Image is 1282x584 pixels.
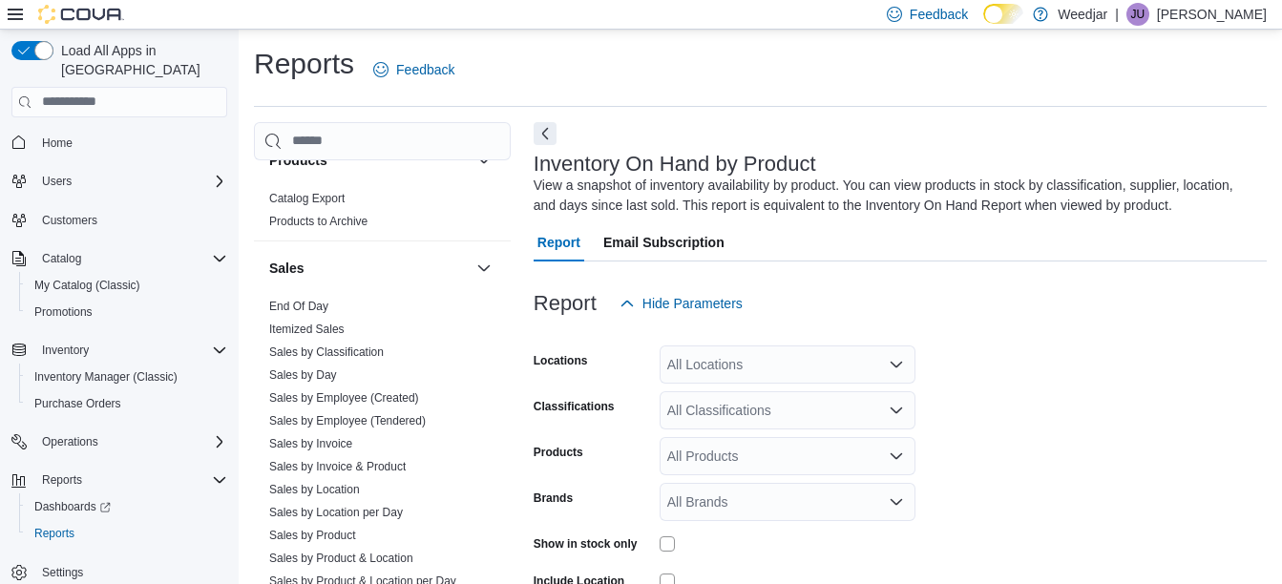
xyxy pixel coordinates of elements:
a: Sales by Invoice [269,437,352,450]
span: Sales by Employee (Created) [269,390,419,406]
a: Purchase Orders [27,392,129,415]
a: Catalog Export [269,192,345,205]
span: Catalog Export [269,191,345,206]
button: Users [34,170,79,193]
span: Home [34,131,227,155]
button: Promotions [19,299,235,325]
button: Sales [269,259,469,278]
button: Operations [4,428,235,455]
span: Report [537,223,580,261]
button: Open list of options [889,403,904,418]
span: Catalog [42,251,81,266]
img: Cova [38,5,124,24]
a: Reports [27,522,82,545]
span: Promotions [27,301,227,323]
div: View a snapshot of inventory availability by product. You can view products in stock by classific... [534,176,1257,216]
input: Dark Mode [983,4,1023,24]
a: Sales by Employee (Created) [269,391,419,405]
span: Home [42,136,73,151]
span: Dashboards [34,499,111,514]
label: Products [534,445,583,460]
h3: Products [269,151,327,170]
label: Show in stock only [534,536,638,552]
button: Open list of options [889,357,904,372]
a: Sales by Invoice & Product [269,460,406,473]
a: Sales by Location per Day [269,506,403,519]
a: Inventory Manager (Classic) [27,365,185,388]
button: Catalog [34,247,89,270]
span: Load All Apps in [GEOGRAPHIC_DATA] [53,41,227,79]
span: JU [1131,3,1145,26]
span: Customers [42,213,97,228]
button: Inventory [34,339,96,362]
a: End Of Day [269,300,328,313]
a: Sales by Employee (Tendered) [269,414,426,428]
a: Home [34,132,80,155]
span: Feedback [910,5,968,24]
span: Itemized Sales [269,322,345,337]
span: Inventory [42,343,89,358]
span: Inventory Manager (Classic) [27,365,227,388]
span: Promotions [34,304,93,320]
span: Reports [27,522,227,545]
a: Sales by Product [269,529,356,542]
span: Operations [42,434,98,449]
span: Hide Parameters [642,294,743,313]
span: Sales by Day [269,367,337,383]
button: Products [269,151,469,170]
button: Hide Parameters [612,284,750,323]
span: Dashboards [27,495,227,518]
button: Operations [34,430,106,453]
span: Sales by Product & Location [269,551,413,566]
p: Weedjar [1058,3,1107,26]
button: Reports [34,469,90,491]
button: My Catalog (Classic) [19,272,235,299]
span: Sales by Invoice & Product [269,459,406,474]
span: My Catalog (Classic) [27,274,227,297]
h3: Sales [269,259,305,278]
a: Settings [34,561,91,584]
div: Products [254,187,511,240]
button: Users [4,168,235,195]
button: Inventory [4,337,235,364]
h1: Reports [254,45,354,83]
span: Reports [42,472,82,488]
a: Feedback [366,51,462,89]
span: Users [34,170,227,193]
span: My Catalog (Classic) [34,278,140,293]
span: Sales by Invoice [269,436,352,451]
label: Locations [534,353,588,368]
button: Catalog [4,245,235,272]
span: Sales by Location [269,482,360,497]
a: Sales by Location [269,483,360,496]
span: Settings [34,560,227,584]
span: Catalog [34,247,227,270]
button: Next [534,122,557,145]
a: Promotions [27,301,100,323]
span: Sales by Location per Day [269,505,403,520]
label: Classifications [534,399,615,414]
a: Dashboards [27,495,118,518]
span: Purchase Orders [34,396,121,411]
span: Purchase Orders [27,392,227,415]
span: Reports [34,526,74,541]
button: Home [4,129,235,156]
button: Customers [4,206,235,234]
button: Reports [19,520,235,547]
a: Sales by Classification [269,345,384,359]
div: Jahmil Uttley [1126,3,1149,26]
span: End Of Day [269,299,328,314]
p: | [1115,3,1119,26]
button: Reports [4,467,235,493]
span: Inventory [34,339,227,362]
span: Inventory Manager (Classic) [34,369,178,385]
span: Sales by Employee (Tendered) [269,413,426,428]
label: Brands [534,490,573,506]
span: Products to Archive [269,214,368,229]
span: Settings [42,565,83,580]
button: Open list of options [889,494,904,510]
button: Inventory Manager (Classic) [19,364,235,390]
a: Sales by Day [269,368,337,382]
span: Dark Mode [983,24,984,25]
a: Sales by Product & Location [269,552,413,565]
